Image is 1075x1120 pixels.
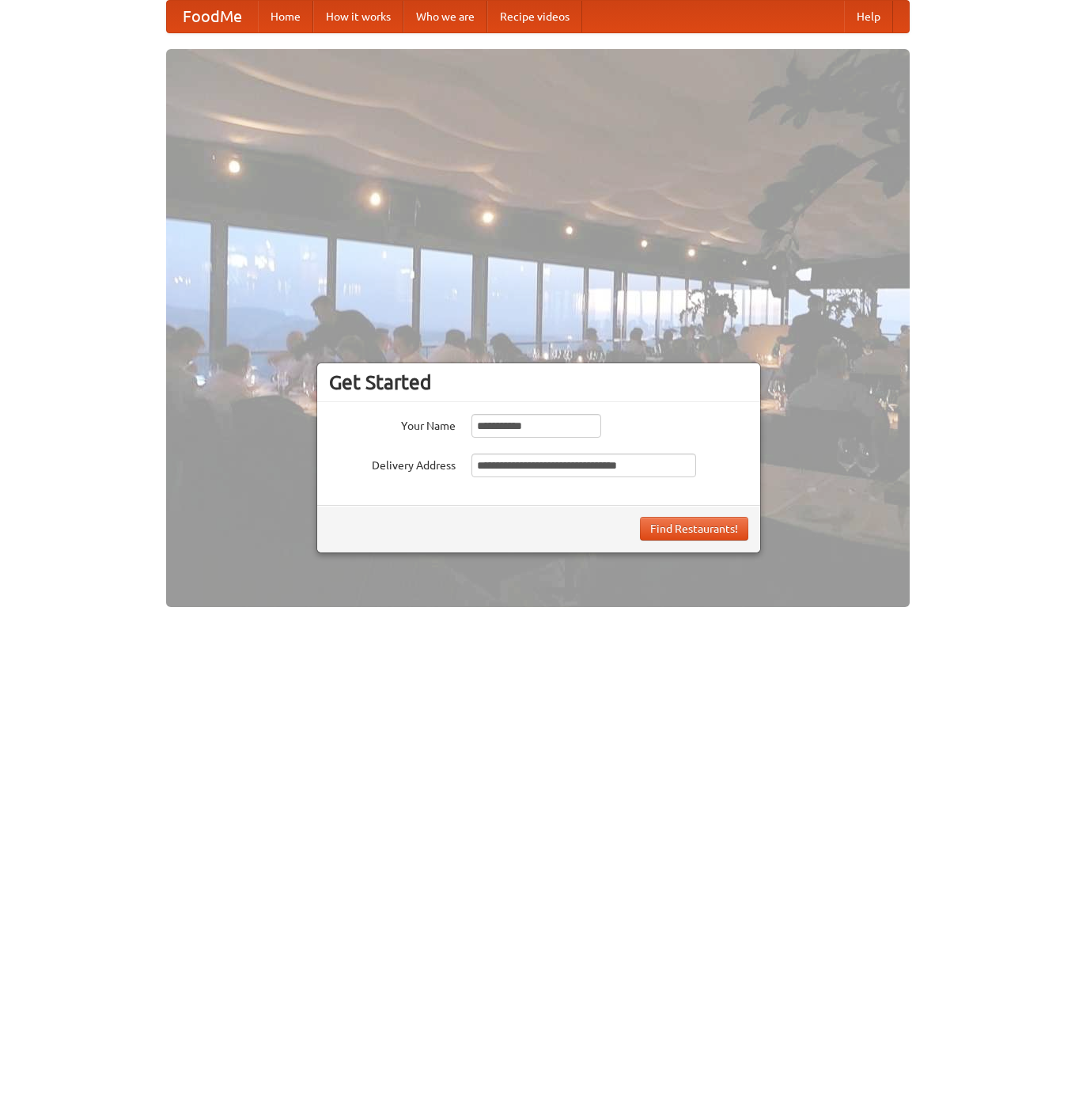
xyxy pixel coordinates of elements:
label: Delivery Address [329,454,456,473]
a: Recipe videos [487,1,582,32]
a: Help [844,1,893,32]
a: How it works [313,1,403,32]
a: FoodMe [167,1,258,32]
a: Home [258,1,313,32]
a: Who we are [403,1,487,32]
label: Your Name [329,414,456,434]
h3: Get Started [329,370,748,394]
button: Find Restaurants! [640,517,748,541]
